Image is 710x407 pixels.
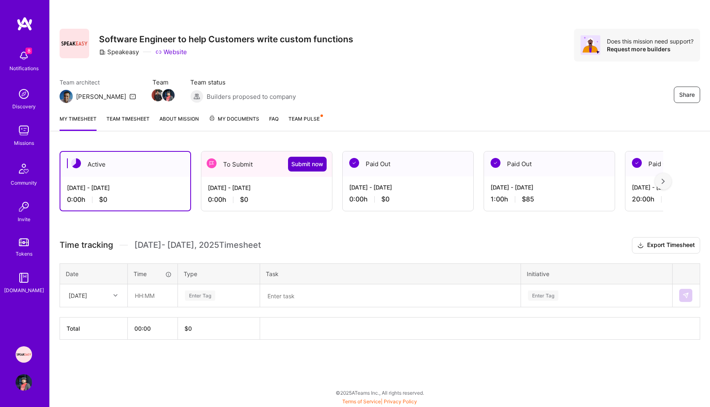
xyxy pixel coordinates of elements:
div: Initiative [527,270,666,278]
div: [DATE] - [DATE] [208,183,325,192]
div: Missions [14,139,34,147]
img: Avatar [581,35,600,55]
a: About Mission [159,114,199,131]
button: Export Timesheet [632,237,700,254]
img: Paid Out [491,158,500,168]
div: Invite [18,215,30,224]
img: Active [71,158,81,168]
th: 00:00 [128,317,178,339]
div: [PERSON_NAME] [76,92,126,101]
div: 0:00 h [67,195,184,204]
a: Team timesheet [106,114,150,131]
img: Community [14,159,34,178]
i: icon CompanyGray [99,49,106,55]
img: User Avatar [16,374,32,391]
div: © 2025 ATeams Inc., All rights reserved. [49,382,710,403]
button: Share [674,87,700,103]
span: Builders proposed to company [207,92,296,101]
div: Does this mission need support? [607,37,694,45]
th: Date [60,263,128,284]
img: Team Architect [60,90,73,103]
a: Team Pulse [288,114,322,131]
button: Submit now [288,157,327,171]
th: Total [60,317,128,339]
span: $0 [240,195,248,204]
div: 0:00 h [349,195,467,203]
span: $85 [522,195,534,203]
img: Company Logo [60,29,89,58]
img: Invite [16,199,32,215]
div: [DATE] - [DATE] [491,183,608,192]
span: Submit now [291,160,323,168]
span: Share [679,91,695,99]
input: HH:MM [128,285,177,306]
a: My timesheet [60,114,97,131]
a: My Documents [209,114,259,131]
img: Team Member Avatar [162,89,175,101]
span: [DATE] - [DATE] , 2025 Timesheet [134,240,261,250]
img: Submit [682,292,689,299]
div: Enter Tag [185,289,215,302]
div: 0:00 h [208,195,325,204]
div: Tokens [16,249,32,258]
img: Team Member Avatar [152,89,164,101]
img: To Submit [207,158,217,168]
div: Enter Tag [528,289,558,302]
span: Time tracking [60,240,113,250]
a: Terms of Service [342,398,381,405]
div: Community [11,178,37,187]
span: $0 [99,195,107,204]
div: [DATE] - [DATE] [349,183,467,192]
div: Time [134,270,172,278]
i: icon Chevron [113,293,118,297]
img: guide book [16,270,32,286]
span: 8 [25,48,32,54]
span: $0 [381,195,390,203]
span: Team architect [60,78,136,87]
th: Task [260,263,521,284]
div: Discovery [12,102,36,111]
div: [DATE] [69,291,87,300]
img: teamwork [16,122,32,139]
i: icon Mail [129,93,136,100]
img: Speakeasy: Software Engineer to help Customers write custom functions [16,346,32,363]
a: Privacy Policy [384,398,417,405]
a: User Avatar [14,374,34,391]
img: discovery [16,86,32,102]
div: [DOMAIN_NAME] [4,286,44,295]
div: Request more builders [607,45,694,53]
div: Notifications [9,64,39,73]
span: Team [152,78,174,87]
th: Type [178,263,260,284]
h3: Software Engineer to help Customers write custom functions [99,34,353,44]
span: My Documents [209,114,259,123]
span: | [342,398,417,405]
i: icon Download [637,241,644,250]
img: Builders proposed to company [190,90,203,103]
img: bell [16,48,32,64]
div: To Submit [201,151,332,177]
div: Active [60,152,190,177]
img: Paid Out [632,158,642,168]
div: Paid Out [484,151,615,176]
img: logo [16,16,33,31]
img: Paid Out [349,158,359,168]
a: Team Member Avatar [152,88,163,102]
div: 1:00 h [491,195,608,203]
a: Website [155,48,187,56]
img: right [662,178,665,184]
img: tokens [19,238,29,246]
a: Speakeasy: Software Engineer to help Customers write custom functions [14,346,34,363]
div: Speakeasy [99,48,139,56]
a: FAQ [269,114,279,131]
a: Team Member Avatar [163,88,174,102]
span: $ 0 [184,325,192,332]
div: Paid Out [343,151,473,176]
span: Team status [190,78,296,87]
div: [DATE] - [DATE] [67,183,184,192]
span: Team Pulse [288,116,320,122]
